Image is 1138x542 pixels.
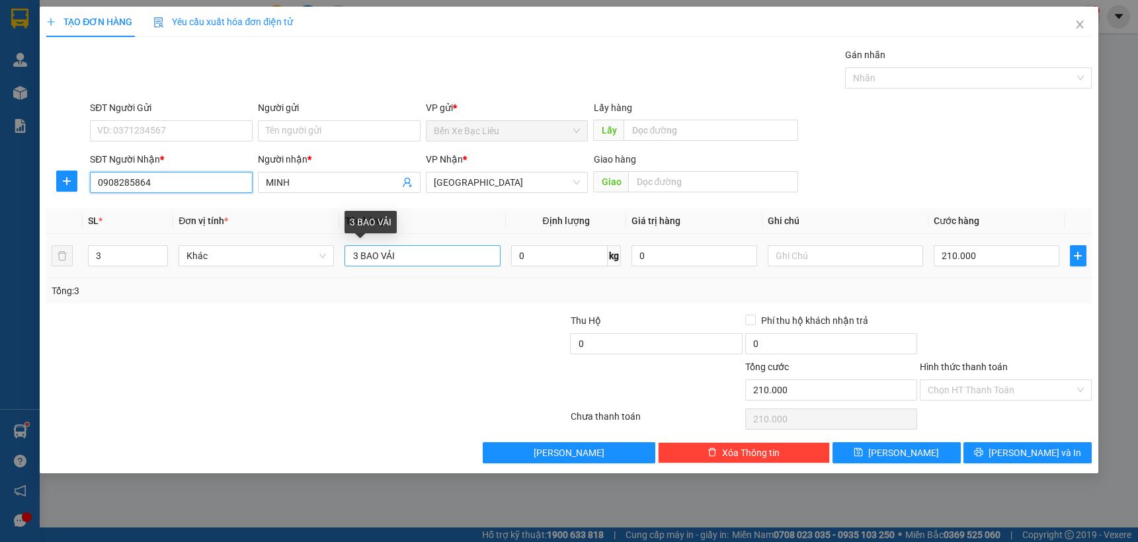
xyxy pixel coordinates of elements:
span: TẠO ĐƠN HÀNG [46,17,132,27]
span: plus [46,17,56,26]
div: Người nhận [258,152,421,167]
button: Close [1061,7,1098,44]
span: printer [974,447,983,458]
button: [PERSON_NAME] [483,442,655,463]
label: Hình thức thanh toán [920,362,1008,372]
span: plus [57,176,77,186]
span: Bến Xe Bạc Liêu [434,121,581,141]
input: Dọc đường [624,120,797,141]
div: SĐT Người Nhận [90,152,253,167]
span: Định lượng [542,215,589,226]
span: Giá trị hàng [631,215,680,226]
button: save[PERSON_NAME] [833,442,961,463]
span: Cước hàng [934,215,979,226]
span: Giao [593,171,628,192]
label: Gán nhãn [845,50,885,60]
button: plus [56,171,77,192]
button: printer[PERSON_NAME] và In [963,442,1092,463]
span: Khác [186,246,326,266]
span: VP Nhận [426,154,463,165]
span: Phí thu hộ khách nhận trả [756,313,874,328]
div: Chưa thanh toán [569,409,743,432]
span: SL [88,215,99,226]
div: Người gửi [258,100,421,115]
span: save [854,447,863,458]
button: deleteXóa Thông tin [658,442,830,463]
div: Tổng: 3 [52,284,440,298]
div: VP gửi [426,100,589,115]
input: VD: Bàn, Ghế [345,245,500,266]
th: Ghi chú [762,208,928,234]
span: kg [608,245,621,266]
span: Đơn vị tính [179,215,228,226]
input: 0 [631,245,757,266]
span: delete [708,447,717,458]
span: Yêu cầu xuất hóa đơn điện tử [153,17,293,27]
span: Xóa Thông tin [722,445,780,460]
span: [PERSON_NAME] [534,445,604,460]
span: Giao hàng [593,154,635,165]
span: Lấy hàng [593,102,631,113]
div: 3 BAO VẢI [345,211,397,233]
span: [PERSON_NAME] và In [989,445,1081,460]
img: icon [153,17,164,28]
span: plus [1071,251,1086,261]
span: Tổng cước [745,362,789,372]
button: plus [1070,245,1086,266]
span: Sài Gòn [434,173,581,192]
span: Thu Hộ [570,315,600,326]
input: Dọc đường [628,171,797,192]
span: [PERSON_NAME] [868,445,939,460]
div: SĐT Người Gửi [90,100,253,115]
span: Lấy [593,120,624,141]
span: close [1075,19,1085,30]
span: user-add [402,177,413,188]
input: Ghi Chú [768,245,923,266]
button: delete [52,245,73,266]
